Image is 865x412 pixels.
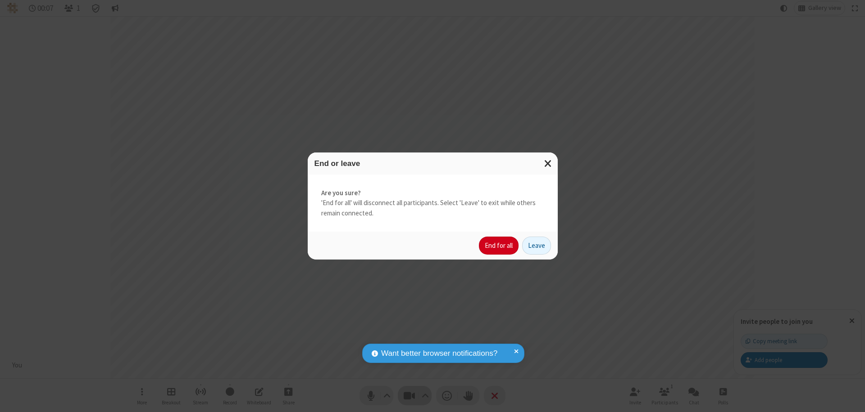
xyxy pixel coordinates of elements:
h3: End or leave [314,159,551,168]
span: Want better browser notifications? [381,348,497,359]
div: 'End for all' will disconnect all participants. Select 'Leave' to exit while others remain connec... [308,175,558,232]
strong: Are you sure? [321,188,544,198]
button: Close modal [539,152,558,175]
button: Leave [522,237,551,255]
button: End for all [479,237,519,255]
